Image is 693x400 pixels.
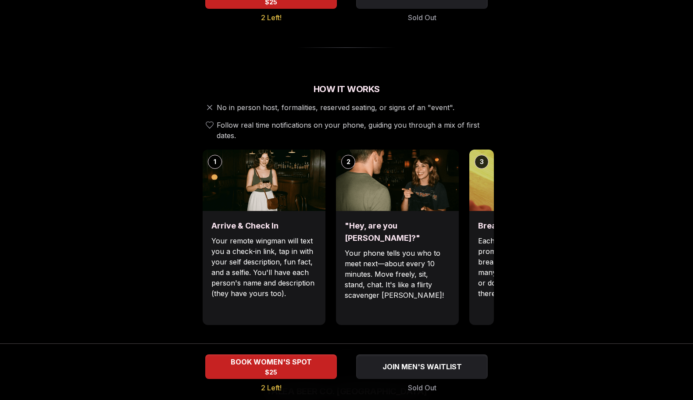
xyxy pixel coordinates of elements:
span: $25 [265,368,277,377]
span: Sold Out [408,12,436,23]
span: Follow real time notifications on your phone, guiding you through a mix of first dates. [217,120,490,141]
span: 2 Left! [261,382,282,393]
p: Each date will have new convo prompts on screen to help break the ice. Cycle through as many as y... [478,236,583,299]
span: No in person host, formalities, reserved seating, or signs of an "event". [217,102,454,113]
h3: Arrive & Check In [211,220,317,232]
button: JOIN MEN'S WAITLIST - Sold Out [356,354,488,379]
div: 2 [341,155,355,169]
span: Sold Out [408,382,436,393]
p: Your remote wingman will text you a check-in link, tap in with your self description, fun fact, a... [211,236,317,299]
div: 3 [475,155,489,169]
img: Break the ice with prompts [469,150,592,211]
img: "Hey, are you Max?" [336,150,459,211]
div: 1 [208,155,222,169]
img: Arrive & Check In [203,150,325,211]
p: Your phone tells you who to meet next—about every 10 minutes. Move freely, sit, stand, chat. It's... [345,248,450,300]
span: BOOK WOMEN'S SPOT [229,357,314,367]
span: 2 Left! [261,12,282,23]
h2: How It Works [199,83,494,95]
button: BOOK WOMEN'S SPOT - 2 Left! [205,354,337,379]
h3: "Hey, are you [PERSON_NAME]?" [345,220,450,244]
span: JOIN MEN'S WAITLIST [381,361,464,372]
h3: Break the ice with prompts [478,220,583,232]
